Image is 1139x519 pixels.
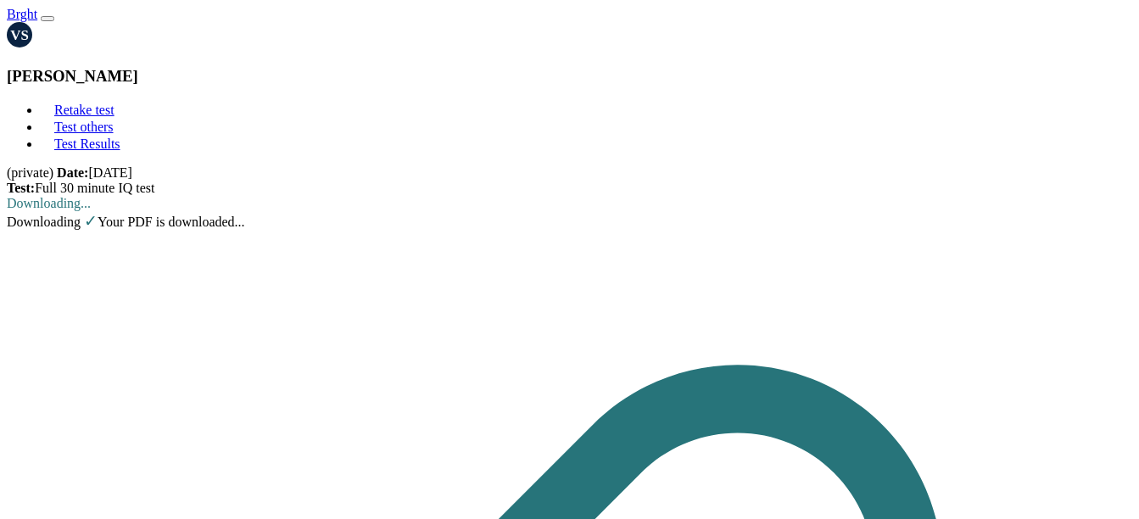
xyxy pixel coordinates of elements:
[53,165,132,180] time: [DATE]
[41,137,120,151] a: Test Results
[84,212,98,230] span: ✓
[57,165,88,180] b: Date:
[7,181,1132,196] div: Full 30 minute IQ test
[7,67,1132,86] h3: [PERSON_NAME]
[7,196,1132,229] span: Downloading
[41,120,114,134] a: Test others
[84,215,245,229] span: Your PDF is downloaded...
[7,7,37,21] a: Brght
[7,196,91,210] span: Downloading...
[7,165,1132,196] div: (private)
[41,103,114,117] a: Retake test
[7,181,35,195] b: Test:
[10,27,29,43] text: VS
[41,16,54,21] button: Toggle navigation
